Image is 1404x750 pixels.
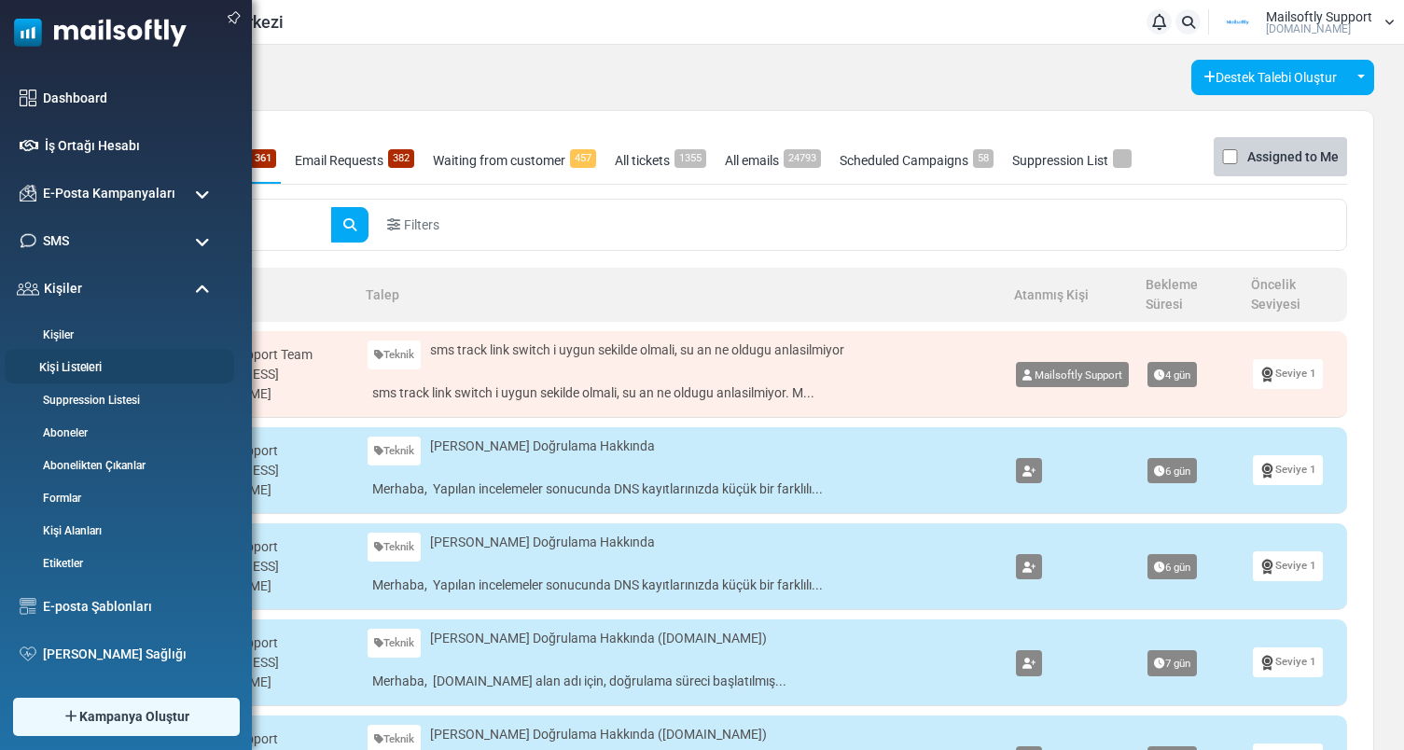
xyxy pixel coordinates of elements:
[10,392,224,409] a: Suppression Listesi
[368,379,997,408] a: sms track link switch i uygun sekilde olmali, su an ne oldugu anlasilmiyor. M...
[720,137,826,184] a: All emails24793
[17,282,39,295] img: contacts-icon.svg
[784,149,821,168] span: 24793
[10,326,224,343] a: Kişiler
[172,557,349,596] div: [EMAIL_ADDRESS][DOMAIN_NAME]
[1253,647,1323,676] a: Seviye 1
[1215,8,1261,36] img: User Logo
[368,475,997,504] a: Merhaba, Yapılan incelemeler sonucunda DNS kayıtlarınızda küçük bir farklılı...
[368,667,997,696] a: Merhaba, [DOMAIN_NAME] alan adı için, doğrulama süreci başlatılmış...
[79,707,189,727] span: Kampanya Oluştur
[172,633,349,653] div: Mailsoftly Support
[430,629,767,648] span: [PERSON_NAME] Doğrulama Hakkında ([DOMAIN_NAME])
[610,137,711,184] a: All tickets1355
[10,457,224,474] a: Abonelikten Çıkanlar
[1016,362,1129,388] a: Mailsoftly Support
[43,89,219,108] a: Dashboard
[835,137,998,184] a: Scheduled Campaigns58
[1035,368,1122,382] span: Mailsoftly Support
[10,490,224,507] a: Formlar
[20,185,36,201] img: campaigns-icon.png
[5,359,229,377] a: Kişi Listeleri
[1253,359,1323,388] a: Seviye 1
[172,537,349,557] div: Mailsoftly Support
[368,571,997,600] a: Merhaba, Yapılan incelemeler sonucunda DNS kayıtlarınızda küçük bir farklılı...
[1007,268,1138,322] th: Atanmış Kişi
[20,232,36,249] img: sms-icon.png
[1147,650,1197,676] span: 7 gün
[1147,362,1197,388] span: 4 gün
[430,533,655,552] span: [PERSON_NAME] Doğrulama Hakkında
[1244,268,1347,322] th: Öncelik Seviyesi
[250,149,276,168] span: 361
[1253,551,1323,580] a: Seviye 1
[10,424,224,441] a: Aboneler
[430,725,767,744] span: [PERSON_NAME] Doğrulama Hakkında ([DOMAIN_NAME])
[1266,10,1372,23] span: Mailsoftly Support
[368,437,421,465] a: Teknik
[1147,458,1197,484] span: 6 gün
[368,533,421,562] a: Teknik
[570,149,596,168] span: 457
[1147,554,1197,580] span: 6 gün
[973,149,994,168] span: 58
[368,629,421,658] a: Teknik
[172,461,349,500] div: [EMAIL_ADDRESS][DOMAIN_NAME]
[1138,268,1244,322] th: Bekleme Süresi
[172,345,349,365] div: Mailsoftly Support Team
[1191,60,1349,95] a: Destek Talebi Oluştur
[368,340,421,369] a: Teknik
[172,729,349,749] div: Mailsoftly Support
[1253,455,1323,484] a: Seviye 1
[20,598,36,615] img: email-templates-icon.svg
[10,522,224,539] a: Kişi Alanları
[43,597,219,617] a: E-posta Şablonları
[1215,8,1395,36] a: User Logo Mailsoftly Support [DOMAIN_NAME]
[1008,137,1136,184] a: Suppression List
[1266,23,1351,35] span: [DOMAIN_NAME]
[20,646,36,661] img: domain-health-icon.svg
[43,645,219,664] a: [PERSON_NAME] Sağlığı
[10,555,224,572] a: Etiketler
[20,90,36,106] img: dashboard-icon.svg
[404,215,439,235] span: Filters
[290,137,419,184] a: Email Requests382
[358,268,1007,322] th: Talep
[45,136,219,156] a: İş Ortağı Hesabı
[43,231,69,251] span: SMS
[172,441,349,461] div: Mailsoftly Support
[1247,146,1339,168] label: Assigned to Me
[428,137,601,184] a: Waiting from customer457
[172,365,349,404] div: [EMAIL_ADDRESS][DOMAIN_NAME]
[388,149,414,168] span: 382
[172,653,349,692] div: [EMAIL_ADDRESS][DOMAIN_NAME]
[43,184,175,203] span: E-Posta Kampanyaları
[674,149,706,168] span: 1355
[44,279,82,299] span: Kişiler
[430,437,655,456] span: [PERSON_NAME] Doğrulama Hakkında
[430,340,844,360] span: sms track link switch i uygun sekilde olmali, su an ne oldugu anlasilmiyor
